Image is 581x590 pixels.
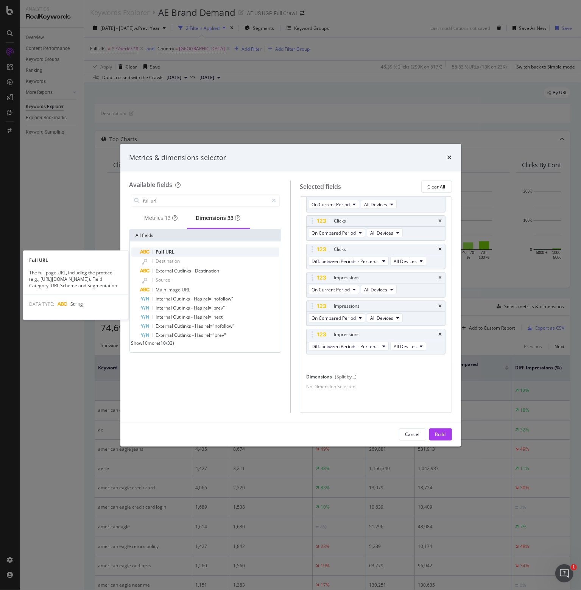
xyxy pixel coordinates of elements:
span: Outlinks [174,332,193,338]
div: The full page URL, including the protocol (e.g., [URL][DOMAIN_NAME]). Field Category: URL Scheme ... [23,269,128,288]
div: All fields [130,229,281,241]
span: - [193,323,195,329]
div: Cancel [405,431,420,437]
div: Dimensions [196,214,241,222]
div: Build [435,431,446,437]
div: Impressions [334,331,360,338]
div: times [439,304,442,308]
div: times [439,332,442,337]
span: - [193,268,195,274]
div: Clicks [334,246,346,253]
button: On Current Period [308,200,359,209]
span: Has [194,296,204,302]
span: 13 [165,214,171,221]
span: ( 10 / 33 ) [159,340,174,346]
span: Has [194,314,204,320]
span: On Current Period [312,286,350,293]
div: Metrics [145,214,178,222]
span: Show 10 more [131,340,159,346]
span: 1 [571,564,577,570]
span: Internal [156,314,173,320]
span: Image [168,286,182,293]
span: Diff. between Periods - Percentage [312,343,379,350]
button: On Compared Period [308,313,365,322]
span: rel="prev" [205,332,226,338]
span: URL [182,286,190,293]
div: modal [120,144,461,447]
span: Outlinks [173,296,192,302]
span: Outlinks [173,314,192,320]
button: On Compared Period [308,228,365,237]
div: Metrics & dimensions selector [129,153,226,163]
input: Search by field name [143,195,269,206]
span: 33 [228,214,234,221]
div: brand label [228,214,234,222]
button: All Devices [390,257,426,266]
span: All Devices [370,315,393,321]
span: On Current Period [312,201,350,208]
span: All Devices [370,230,393,236]
div: Dimensions [306,374,445,383]
span: External [156,332,174,338]
span: Main [156,286,168,293]
div: ClickstimesOn Current PeriodAll Devices [306,187,445,212]
button: All Devices [361,285,397,294]
span: Destination [195,268,220,274]
div: Impressions [334,302,360,310]
div: ImpressionstimesDiff. between Periods - PercentageAll Devices [306,329,445,354]
button: All Devices [367,228,403,237]
div: ImpressionstimesOn Compared PeriodAll Devices [306,300,445,326]
div: ClickstimesOn Compared PeriodAll Devices [306,215,445,241]
button: All Devices [390,342,426,351]
div: times [439,276,442,280]
span: rel="prev" [204,305,225,311]
span: External [156,268,174,274]
button: Diff. between Periods - Percentage [308,342,389,351]
div: brand label [165,214,171,222]
span: All Devices [364,286,387,293]
button: All Devices [361,200,397,209]
div: Impressions [334,274,360,282]
span: - [192,296,194,302]
span: Source [156,277,171,283]
button: Clear All [421,181,452,193]
div: Selected fields [300,182,341,191]
span: Diff. between Periods - Percentage [312,258,379,265]
span: Internal [156,305,173,311]
span: Has [195,332,205,338]
span: On Compared Period [312,315,356,321]
div: (Split by...) [335,374,357,380]
div: ImpressionstimesOn Current PeriodAll Devices [306,272,445,297]
div: Full URL [23,257,128,263]
button: On Current Period [308,285,359,294]
button: Diff. between Periods - Percentage [308,257,389,266]
span: Has [194,305,204,311]
span: Outlinks [174,268,193,274]
div: No Dimension Selected [306,383,355,390]
button: All Devices [367,313,403,322]
div: times [447,153,452,163]
span: On Compared Period [312,230,356,236]
span: Has [195,323,205,329]
div: times [439,247,442,252]
span: Outlinks [174,323,193,329]
div: Available fields [129,181,173,189]
span: All Devices [394,343,417,350]
div: Clicks [334,217,346,225]
span: rel="nofollow" [204,296,234,302]
div: times [439,219,442,223]
div: Clear All [428,184,445,190]
button: Build [429,428,452,441]
span: Internal [156,296,173,302]
span: - [192,314,194,320]
span: URL [166,249,175,255]
span: All Devices [394,258,417,265]
span: All Devices [364,201,387,208]
span: Full [156,249,166,255]
span: Outlinks [173,305,192,311]
div: ClickstimesDiff. between Periods - PercentageAll Devices [306,244,445,269]
span: rel="nofollow" [205,323,235,329]
span: - [193,332,195,338]
span: Destination [156,258,180,264]
span: - [192,305,194,311]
